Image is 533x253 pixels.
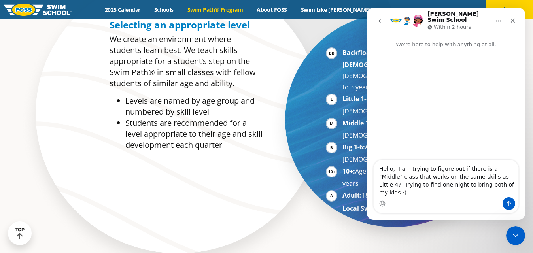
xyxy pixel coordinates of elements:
[4,4,72,16] img: FOSS Swim School Logo
[250,6,294,13] a: About FOSS
[342,190,439,202] li: 18 years and older
[125,95,263,117] li: Levels are named by age group and numbered by skill level
[342,47,439,93] li: Age [DEMOGRAPHIC_DATA] months to 3 years
[110,18,250,31] span: Selecting an appropriate level
[506,226,525,245] iframe: Intercom live chat
[342,94,372,103] strong: Little 1-4:
[110,34,263,89] p: We create an environment where students learn best. We teach skills appropriate for a student’s s...
[403,6,435,13] a: Careers
[147,6,180,13] a: Schools
[15,227,25,240] div: TOP
[342,204,397,213] strong: Local Swim Team
[342,48,421,69] strong: Backfloat Baby [DEMOGRAPHIC_DATA]-4:
[180,6,249,13] a: Swim Path® Program
[342,166,439,189] li: Age [DEMOGRAPHIC_DATA] years
[342,142,439,165] li: Ages [DEMOGRAPHIC_DATA] years
[98,6,147,13] a: 2025 Calendar
[125,117,263,151] li: Students are recommended for a level appropriate to their age and skill development each quarter
[342,167,355,176] strong: 10+:
[342,191,362,200] strong: Adult:
[342,117,439,141] li: Ages [DEMOGRAPHIC_DATA] years
[294,6,378,13] a: Swim Like [PERSON_NAME]
[342,143,365,151] strong: Big 1-6:
[342,119,376,127] strong: Middle 1-5:
[378,6,403,13] a: Blog
[367,8,525,220] iframe: Intercom live chat
[342,93,439,117] li: Ages [DEMOGRAPHIC_DATA] years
